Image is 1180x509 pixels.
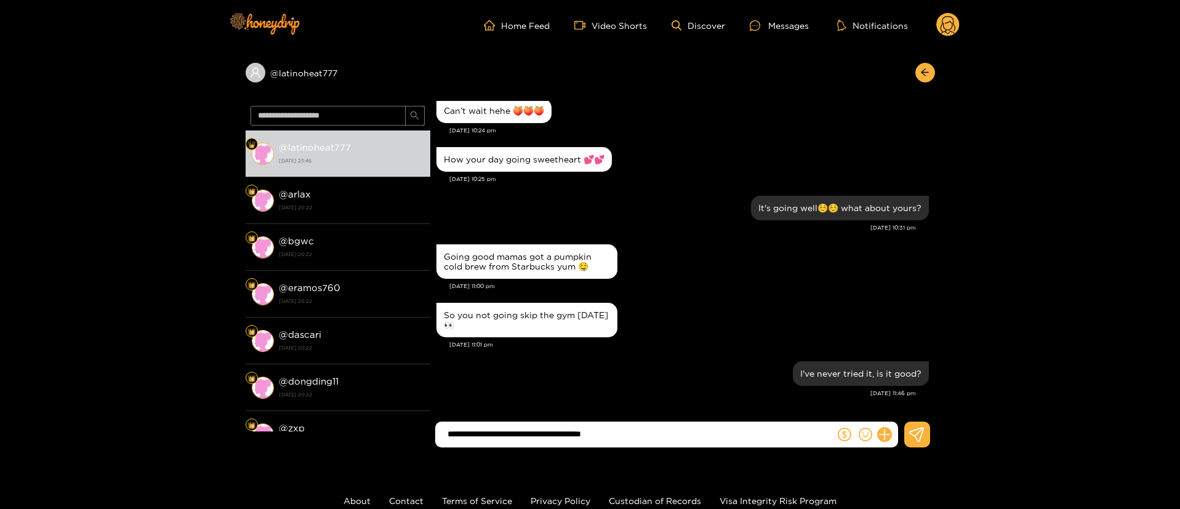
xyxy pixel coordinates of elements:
div: Can’t wait hehe 🍑🍑🍑 [444,106,544,116]
div: [DATE] 11:01 pm [449,340,929,349]
div: Aug. 26, 11:00 pm [436,244,617,279]
img: conversation [252,143,274,165]
button: arrow-left [915,63,935,82]
strong: @ latinoheat777 [279,142,351,153]
div: Messages [750,18,809,33]
img: conversation [252,423,274,446]
a: Discover [672,20,725,31]
div: [DATE] 11:00 pm [449,282,929,291]
div: @latinoheat777 [246,63,430,82]
div: Aug. 26, 10:25 pm [436,147,612,172]
button: Notifications [833,19,912,31]
a: Contact [389,496,423,505]
a: Video Shorts [574,20,647,31]
strong: @ bgwc [279,236,314,246]
strong: @ dongding11 [279,376,339,387]
span: dollar [838,428,851,441]
button: dollar [835,425,854,444]
strong: [DATE] 23:46 [279,155,424,166]
div: [DATE] 10:24 pm [449,126,929,135]
div: Aug. 26, 11:01 pm [436,303,617,337]
img: Fan Level [248,328,255,335]
img: Fan Level [248,422,255,429]
span: video-camera [574,20,592,31]
a: Terms of Service [442,496,512,505]
strong: [DATE] 20:22 [279,295,424,307]
img: conversation [252,190,274,212]
a: Visa Integrity Risk Program [720,496,837,505]
span: smile [859,428,872,441]
div: How your day going sweetheart 💕💕 [444,154,604,164]
strong: @ dascari [279,329,321,340]
a: Privacy Policy [531,496,590,505]
div: I've never tried it, is it good? [800,369,921,379]
span: home [484,20,501,31]
div: [DATE] 10:31 pm [436,223,916,232]
strong: [DATE] 20:22 [279,249,424,260]
div: It's going well☺️☺️ what about yours? [758,203,921,213]
div: Going good mamas got a pumpkin cold brew from Starbucks yum 🤤 [444,252,610,271]
img: Fan Level [248,281,255,289]
div: Aug. 26, 10:24 pm [436,98,552,123]
strong: @ eramos760 [279,283,340,293]
img: Fan Level [248,141,255,148]
div: [DATE] 11:46 pm [436,389,916,398]
img: Fan Level [248,375,255,382]
div: Aug. 26, 11:46 pm [793,361,929,386]
strong: [DATE] 20:22 [279,342,424,353]
strong: [DATE] 20:22 [279,389,424,400]
span: arrow-left [920,68,929,78]
div: So you not going skip the gym [DATE] 👀 [444,310,610,330]
img: conversation [252,330,274,352]
a: Custodian of Records [609,496,701,505]
a: Home Feed [484,20,550,31]
strong: @ arlax [279,189,311,199]
img: conversation [252,377,274,399]
img: conversation [252,236,274,259]
img: Fan Level [248,188,255,195]
div: Aug. 26, 10:31 pm [751,196,929,220]
img: Fan Level [248,234,255,242]
strong: [DATE] 20:22 [279,202,424,213]
div: [DATE] 10:25 pm [449,175,929,183]
span: user [250,67,261,78]
span: search [410,111,419,121]
button: search [405,106,425,126]
a: About [343,496,371,505]
strong: @ zxp [279,423,305,433]
img: conversation [252,283,274,305]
